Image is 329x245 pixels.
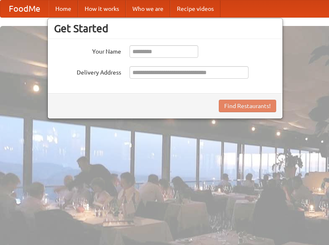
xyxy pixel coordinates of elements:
[49,0,78,17] a: Home
[170,0,220,17] a: Recipe videos
[126,0,170,17] a: Who we are
[78,0,126,17] a: How it works
[54,45,121,56] label: Your Name
[54,66,121,77] label: Delivery Address
[219,100,276,112] button: Find Restaurants!
[0,0,49,17] a: FoodMe
[54,22,276,35] h3: Get Started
